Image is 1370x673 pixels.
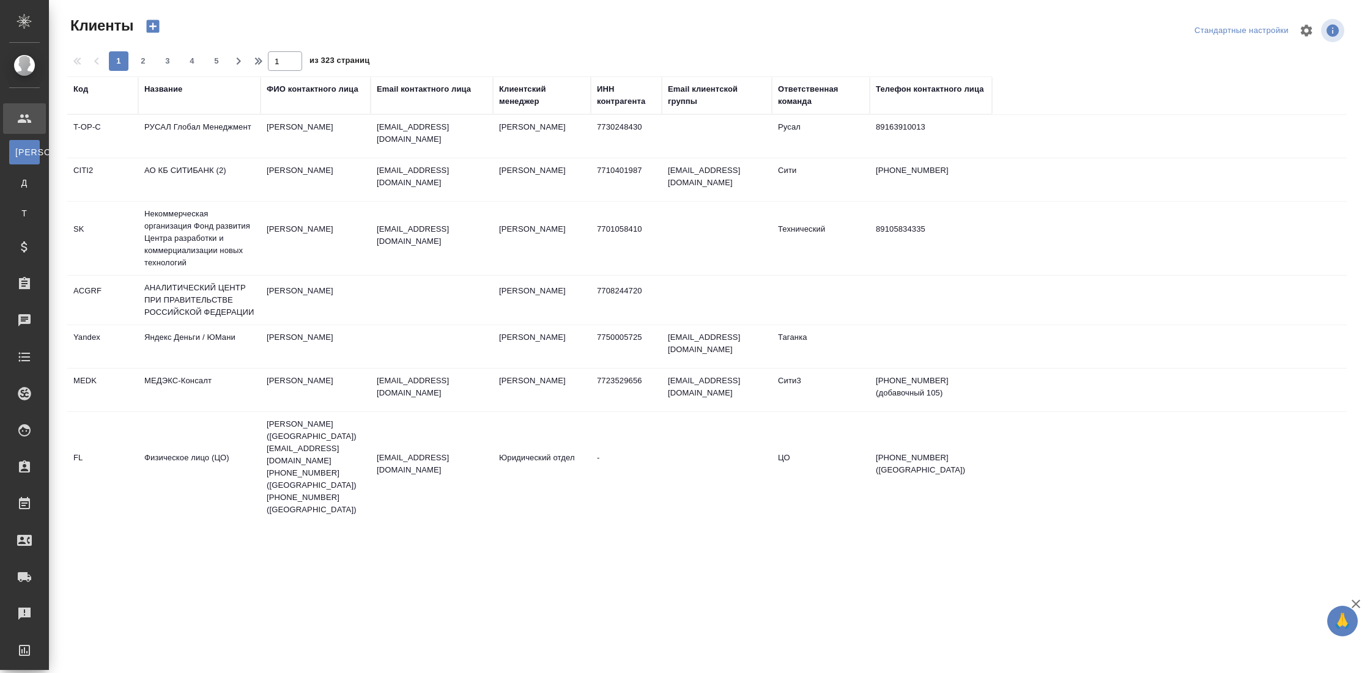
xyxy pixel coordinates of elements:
[778,83,864,108] div: Ответственная команда
[182,55,202,67] span: 4
[261,217,371,260] td: [PERSON_NAME]
[591,446,662,488] td: -
[309,53,369,71] span: из 323 страниц
[662,369,772,411] td: [EMAIL_ADDRESS][DOMAIN_NAME]
[876,452,986,476] p: [PHONE_NUMBER] ([GEOGRAPHIC_DATA])
[1327,606,1358,636] button: 🙏
[772,369,870,411] td: Сити3
[15,146,34,158] span: [PERSON_NAME]
[772,446,870,488] td: ЦО
[138,276,261,325] td: АНАЛИТИЧЕСКИЙ ЦЕНТР ПРИ ПРАВИТЕЛЬСТВЕ РОССИЙСКОЙ ФЕДЕРАЦИИ
[493,369,591,411] td: [PERSON_NAME]
[493,279,591,322] td: [PERSON_NAME]
[138,158,261,201] td: АО КБ СИТИБАНК (2)
[1191,21,1292,40] div: split button
[261,369,371,411] td: [PERSON_NAME]
[261,158,371,201] td: [PERSON_NAME]
[668,83,766,108] div: Email клиентской группы
[876,164,986,177] p: [PHONE_NUMBER]
[377,121,487,145] p: [EMAIL_ADDRESS][DOMAIN_NAME]
[493,446,591,488] td: Юридический отдел
[1332,608,1353,634] span: 🙏
[591,217,662,260] td: 7701058410
[67,325,138,368] td: Yandex
[133,55,153,67] span: 2
[662,158,772,201] td: [EMAIL_ADDRESS][DOMAIN_NAME]
[67,217,138,260] td: SK
[493,158,591,201] td: [PERSON_NAME]
[15,177,34,189] span: Д
[493,115,591,158] td: [PERSON_NAME]
[261,325,371,368] td: [PERSON_NAME]
[158,51,177,71] button: 3
[261,115,371,158] td: [PERSON_NAME]
[15,207,34,219] span: Т
[144,83,182,95] div: Название
[67,369,138,411] td: MEDK
[261,279,371,322] td: [PERSON_NAME]
[1321,19,1347,42] span: Посмотреть информацию
[207,55,226,67] span: 5
[876,83,984,95] div: Телефон контактного лица
[377,375,487,399] p: [EMAIL_ADDRESS][DOMAIN_NAME]
[138,202,261,275] td: Некоммерческая организация Фонд развития Центра разработки и коммерциализации новых технологий
[267,83,358,95] div: ФИО контактного лица
[662,325,772,368] td: [EMAIL_ADDRESS][DOMAIN_NAME]
[876,223,986,235] p: 89105834335
[9,171,40,195] a: Д
[133,51,153,71] button: 2
[377,83,471,95] div: Email контактного лица
[138,325,261,368] td: Яндекс Деньги / ЮМани
[493,217,591,260] td: [PERSON_NAME]
[67,158,138,201] td: CITI2
[591,158,662,201] td: 7710401987
[207,51,226,71] button: 5
[67,115,138,158] td: T-OP-C
[772,115,870,158] td: Русал
[876,375,986,399] p: [PHONE_NUMBER] (добавочный 105)
[772,217,870,260] td: Технический
[591,279,662,322] td: 7708244720
[138,16,168,37] button: Создать
[67,16,133,35] span: Клиенты
[591,115,662,158] td: 7730248430
[1292,16,1321,45] span: Настроить таблицу
[597,83,656,108] div: ИНН контрагента
[67,279,138,322] td: ACGRF
[591,325,662,368] td: 7750005725
[591,369,662,411] td: 7723529656
[772,325,870,368] td: Таганка
[377,223,487,248] p: [EMAIL_ADDRESS][DOMAIN_NAME]
[138,446,261,488] td: Физическое лицо (ЦО)
[377,164,487,189] p: [EMAIL_ADDRESS][DOMAIN_NAME]
[182,51,202,71] button: 4
[138,369,261,411] td: МЕДЭКС-Консалт
[158,55,177,67] span: 3
[876,121,986,133] p: 89163910013
[499,83,585,108] div: Клиентский менеджер
[9,140,40,164] a: [PERSON_NAME]
[9,201,40,226] a: Т
[67,446,138,488] td: FL
[377,452,487,476] p: [EMAIL_ADDRESS][DOMAIN_NAME]
[261,412,371,522] td: [PERSON_NAME] ([GEOGRAPHIC_DATA]) [EMAIL_ADDRESS][DOMAIN_NAME] [PHONE_NUMBER] ([GEOGRAPHIC_DATA])...
[73,83,88,95] div: Код
[138,115,261,158] td: РУСАЛ Глобал Менеджмент
[772,158,870,201] td: Сити
[493,325,591,368] td: [PERSON_NAME]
